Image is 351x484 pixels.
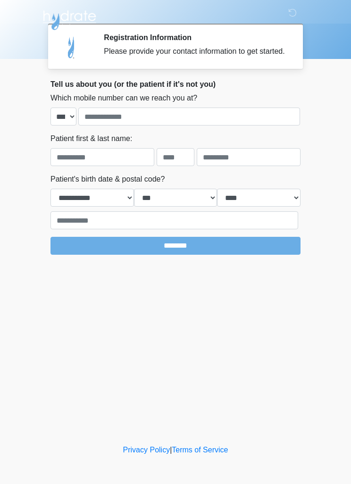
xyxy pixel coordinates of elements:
img: Agent Avatar [58,33,86,61]
a: | [170,446,172,454]
label: Which mobile number can we reach you at? [50,92,197,104]
a: Privacy Policy [123,446,170,454]
label: Patient's birth date & postal code? [50,174,165,185]
h2: Tell us about you (or the patient if it's not you) [50,80,301,89]
a: Terms of Service [172,446,228,454]
label: Patient first & last name: [50,133,132,144]
img: Hydrate IV Bar - Scottsdale Logo [41,7,98,31]
div: Please provide your contact information to get started. [104,46,286,57]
